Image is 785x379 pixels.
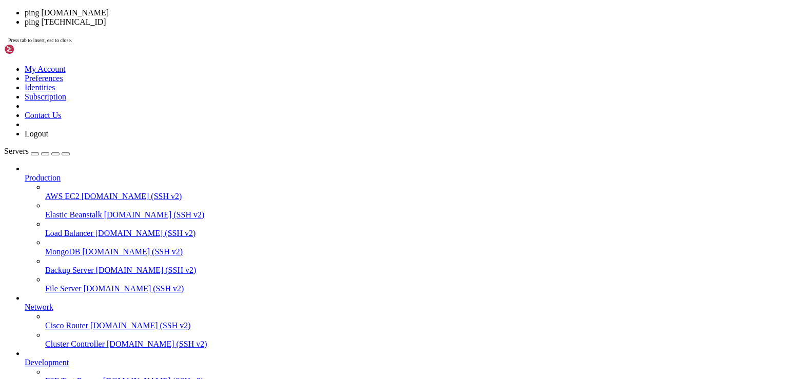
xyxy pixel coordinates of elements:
span: Load Balancer [45,229,93,237]
li: Cisco Router [DOMAIN_NAME] (SSH v2) [45,312,781,330]
span: [DOMAIN_NAME] (SSH v2) [107,340,207,348]
span: [DOMAIN_NAME] (SSH v2) [95,229,196,237]
li: Load Balancer [DOMAIN_NAME] (SSH v2) [45,220,781,238]
span: AWS EC2 [45,192,80,201]
a: File Server [DOMAIN_NAME] (SSH v2) [45,284,781,293]
li: ping [TECHNICAL_ID] [25,17,781,27]
li: Elastic Beanstalk [DOMAIN_NAME] (SSH v2) [45,201,781,220]
a: Cluster Controller [DOMAIN_NAME] (SSH v2) [45,340,781,349]
a: My Account [25,65,66,73]
span: Press tab to insert, esc to close. [8,37,72,43]
li: Production [25,164,781,293]
span: File Server [45,284,82,293]
a: Contact Us [25,111,62,119]
li: AWS EC2 [DOMAIN_NAME] (SSH v2) [45,183,781,201]
li: ping [DOMAIN_NAME] [25,8,781,17]
span: Elastic Beanstalk [45,210,102,219]
li: Cluster Controller [DOMAIN_NAME] (SSH v2) [45,330,781,349]
li: File Server [DOMAIN_NAME] (SSH v2) [45,275,781,293]
span: [DOMAIN_NAME] (SSH v2) [84,284,184,293]
a: AWS EC2 [DOMAIN_NAME] (SSH v2) [45,192,781,201]
span: [DOMAIN_NAME] (SSH v2) [104,210,205,219]
li: Network [25,293,781,349]
a: Network [25,303,781,312]
li: MongoDB [DOMAIN_NAME] (SSH v2) [45,238,781,256]
a: Preferences [25,74,63,83]
div: (30, 0) [134,4,138,13]
span: Production [25,173,61,182]
span: [DOMAIN_NAME] (SSH v2) [90,321,191,330]
a: Elastic Beanstalk [DOMAIN_NAME] (SSH v2) [45,210,781,220]
span: MongoDB [45,247,80,256]
a: Identities [25,83,55,92]
img: Shellngn [4,44,63,54]
a: Subscription [25,92,66,101]
span: Cisco Router [45,321,88,330]
a: Backup Server [DOMAIN_NAME] (SSH v2) [45,266,781,275]
a: Development [25,358,781,367]
a: Logout [25,129,48,138]
span: Cluster Controller [45,340,105,348]
li: Backup Server [DOMAIN_NAME] (SSH v2) [45,256,781,275]
a: Servers [4,147,70,155]
a: Production [25,173,781,183]
a: Cisco Router [DOMAIN_NAME] (SSH v2) [45,321,781,330]
span: Development [25,358,69,367]
span: Servers [4,147,29,155]
a: MongoDB [DOMAIN_NAME] (SSH v2) [45,247,781,256]
a: Load Balancer [DOMAIN_NAME] (SSH v2) [45,229,781,238]
x-row: root@ubuntu-s-IshoLab:~# ping [4,4,766,13]
span: Backup Server [45,266,94,274]
span: Network [25,303,53,311]
span: [DOMAIN_NAME] (SSH v2) [82,192,182,201]
span: [DOMAIN_NAME] (SSH v2) [82,247,183,256]
span: [DOMAIN_NAME] (SSH v2) [96,266,197,274]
